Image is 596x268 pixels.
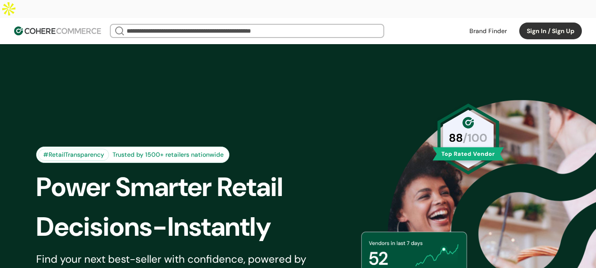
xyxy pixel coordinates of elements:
[36,207,333,247] div: Decisions-Instantly
[109,150,227,159] div: Trusted by 1500+ retailers nationwide
[14,26,101,35] img: Cohere Logo
[38,149,109,161] div: #RetailTransparency
[36,167,333,207] div: Power Smarter Retail
[519,23,582,39] button: Sign In / Sign Up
